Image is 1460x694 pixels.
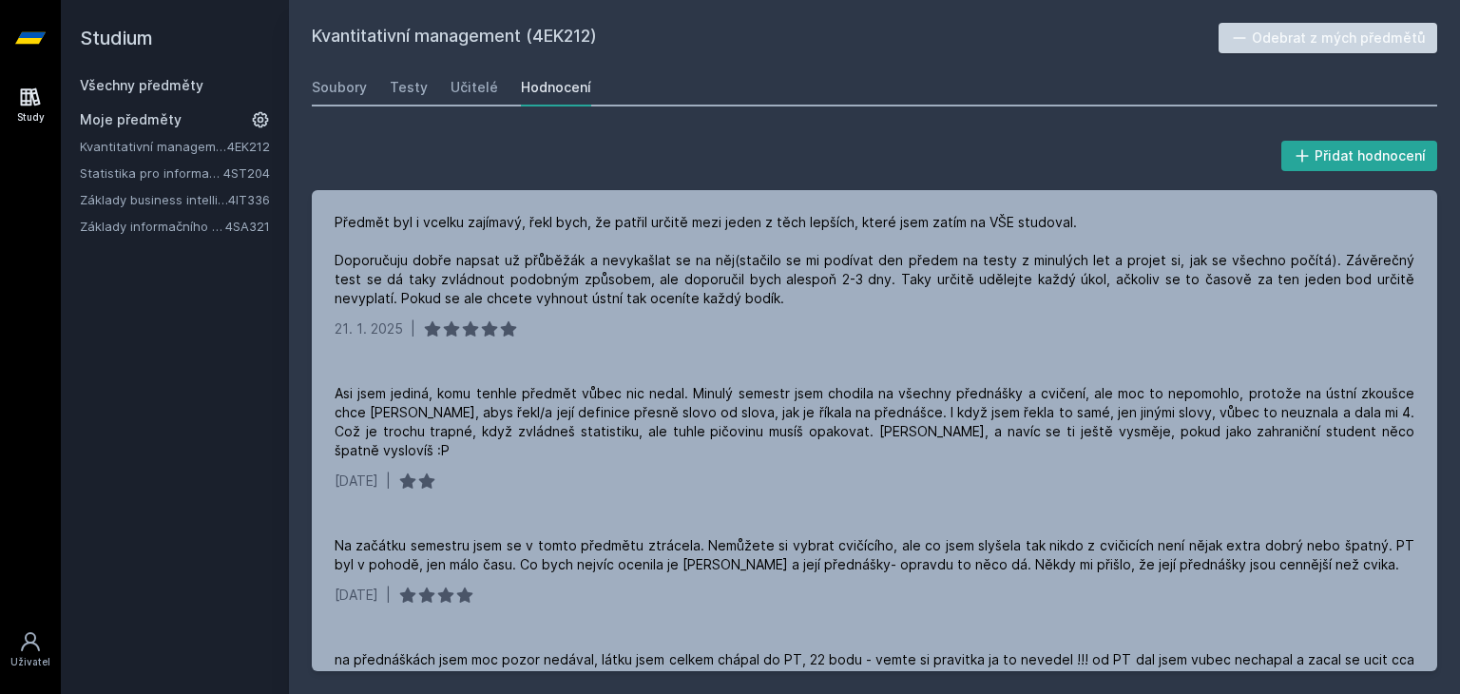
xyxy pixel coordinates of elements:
[390,78,428,97] div: Testy
[335,536,1414,574] div: Na začátku semestru jsem se v tomto předmětu ztrácela. Nemůžete si vybrat cvičícího, ale co jsem ...
[228,192,270,207] a: 4IT336
[80,190,228,209] a: Základy business intelligence
[335,213,1414,308] div: Předmět byl i vcelku zajímavý, řekl bych, že patřil určitě mezi jeden z těch lepších, které jsem ...
[80,110,182,129] span: Moje předměty
[80,77,203,93] a: Všechny předměty
[223,165,270,181] a: 4ST204
[227,139,270,154] a: 4EK212
[451,68,498,106] a: Učitelé
[335,586,378,605] div: [DATE]
[1281,141,1438,171] button: Přidat hodnocení
[451,78,498,97] div: Učitelé
[312,23,1219,53] h2: Kvantitativní management (4EK212)
[80,137,227,156] a: Kvantitativní management
[225,219,270,234] a: 4SA321
[1219,23,1438,53] button: Odebrat z mých předmětů
[4,76,57,134] a: Study
[335,472,378,491] div: [DATE]
[80,217,225,236] a: Základy informačního managementu
[312,78,367,97] div: Soubory
[411,319,415,338] div: |
[10,655,50,669] div: Uživatel
[80,164,223,183] a: Statistika pro informatiky
[335,384,1414,460] div: Asi jsem jediná, komu tenhle předmět vůbec nic nedal. Minulý semestr jsem chodila na všechny před...
[335,319,403,338] div: 21. 1. 2025
[521,68,591,106] a: Hodnocení
[17,110,45,125] div: Study
[4,621,57,679] a: Uživatel
[521,78,591,97] div: Hodnocení
[390,68,428,106] a: Testy
[386,586,391,605] div: |
[386,472,391,491] div: |
[312,68,367,106] a: Soubory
